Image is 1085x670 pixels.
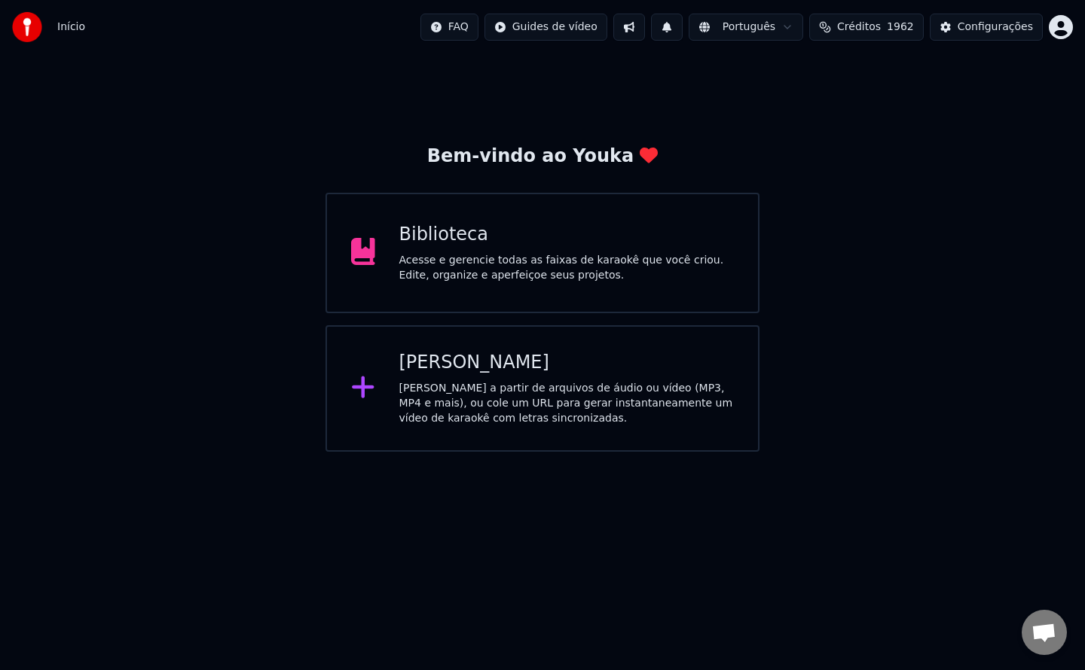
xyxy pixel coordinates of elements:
span: Créditos [837,20,881,35]
nav: breadcrumb [57,20,85,35]
div: Biblioteca [399,223,735,247]
div: [PERSON_NAME] a partir de arquivos de áudio ou vídeo (MP3, MP4 e mais), ou cole um URL para gerar... [399,381,735,426]
div: Open chat [1022,610,1067,655]
img: youka [12,12,42,42]
div: Acesse e gerencie todas as faixas de karaokê que você criou. Edite, organize e aperfeiçoe seus pr... [399,253,735,283]
div: Bem-vindo ao Youka [427,145,658,169]
span: 1962 [887,20,914,35]
button: Guides de vídeo [484,14,607,41]
button: Créditos1962 [809,14,924,41]
div: Configurações [958,20,1033,35]
button: FAQ [420,14,478,41]
button: Configurações [930,14,1043,41]
div: [PERSON_NAME] [399,351,735,375]
span: Início [57,20,85,35]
